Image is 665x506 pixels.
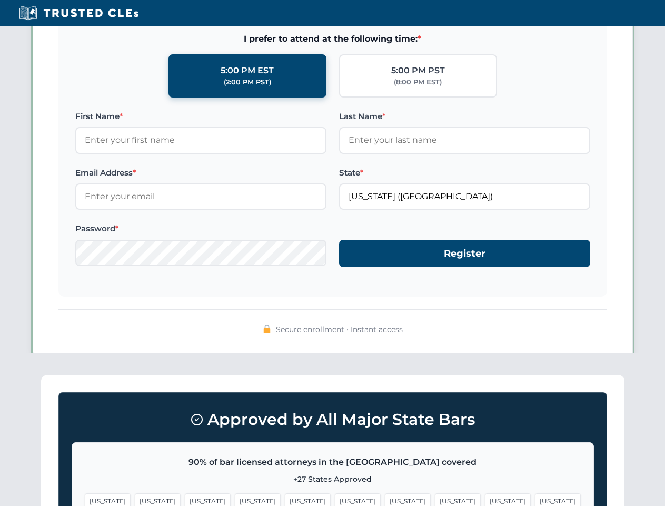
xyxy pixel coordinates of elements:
[75,222,326,235] label: Password
[221,64,274,77] div: 5:00 PM EST
[391,64,445,77] div: 5:00 PM PST
[75,183,326,210] input: Enter your email
[339,240,590,268] button: Register
[263,325,271,333] img: 🔒
[16,5,142,21] img: Trusted CLEs
[75,127,326,153] input: Enter your first name
[75,167,326,179] label: Email Address
[72,405,594,434] h3: Approved by All Major State Bars
[339,110,590,123] label: Last Name
[339,127,590,153] input: Enter your last name
[339,183,590,210] input: Arizona (AZ)
[85,473,581,485] p: +27 States Approved
[224,77,271,87] div: (2:00 PM PST)
[276,324,403,335] span: Secure enrollment • Instant access
[75,110,326,123] label: First Name
[75,32,590,46] span: I prefer to attend at the following time:
[339,167,590,179] label: State
[394,77,442,87] div: (8:00 PM EST)
[85,455,581,469] p: 90% of bar licensed attorneys in the [GEOGRAPHIC_DATA] covered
